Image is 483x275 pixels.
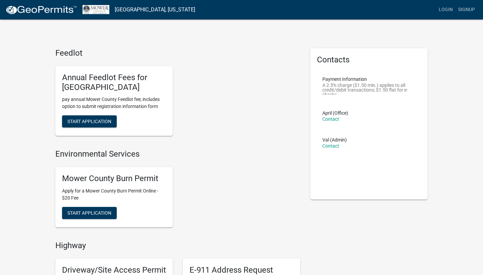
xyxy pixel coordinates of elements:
a: Contact [322,116,339,122]
p: Val (Admin) [322,137,347,142]
h5: Contacts [317,55,421,65]
h5: Mower County Burn Permit [62,174,166,183]
h5: Driveway/Site Access Permit [62,265,166,275]
img: Mower County, Minnesota [83,5,109,14]
a: Login [436,3,455,16]
a: [GEOGRAPHIC_DATA], [US_STATE] [115,4,195,15]
h5: Annual Feedlot Fees for [GEOGRAPHIC_DATA] [62,73,166,92]
p: pay annual Mower County Feedlot fee; includes option to submit registration information form [62,96,166,110]
h5: E-911 Address Request [190,265,293,275]
span: Start Application [67,119,111,124]
button: Start Application [62,115,117,127]
h4: Environmental Services [55,149,300,159]
p: A 2.5% charge ($1.50 min.) applies to all credit/debit transactions; $1.50 flat for e-checks [322,83,416,95]
p: Apply for a Mower County Burn Permit Online - $20 Fee [62,187,166,202]
h4: Highway [55,241,300,251]
p: Payment Information [322,77,416,81]
h4: Feedlot [55,48,300,58]
button: Start Application [62,207,117,219]
a: Contact [322,143,339,149]
a: Signup [455,3,478,16]
p: April (Office) [322,111,348,115]
span: Start Application [67,210,111,215]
